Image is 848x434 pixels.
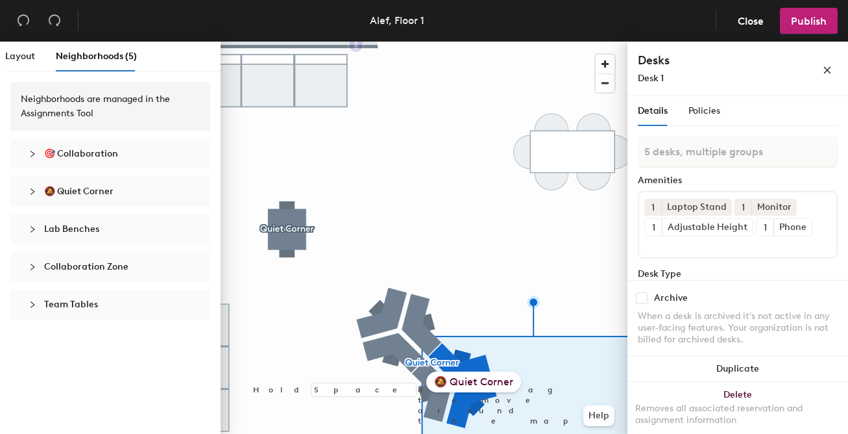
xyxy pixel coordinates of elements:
span: Close [738,15,764,27]
span: 1 [651,201,655,214]
button: Duplicate [627,356,848,382]
span: Publish [791,15,827,27]
button: 1 [645,219,662,236]
button: Publish [780,8,838,34]
span: Neighborhoods (5) [56,51,137,62]
span: undo [17,14,30,27]
span: 1 [652,221,655,235]
div: Archive [654,293,688,303]
span: Desk 1 [638,73,664,84]
div: Amenities [638,175,838,186]
div: Alef, Floor 1 [370,12,424,29]
div: When a desk is archived it's not active in any user-facing features. Your organization is not bil... [638,311,838,346]
div: 🔕 Quiet Corner [426,372,521,392]
div: Neighborhoods are managed in the Assignments Tool [21,92,200,121]
div: Phone [773,219,812,236]
span: Details [638,105,668,116]
span: collapsed [29,188,36,196]
span: collapsed [29,263,36,271]
div: 🔕 Quiet Corner [21,177,200,207]
span: Layout [5,51,35,62]
span: 1 [764,221,767,235]
div: Laptop Stand [661,199,732,216]
div: Removes all associated reservation and assignment information [635,403,840,426]
button: Redo (⌘ + ⇧ + Z) [42,8,67,34]
span: 🔕 Quiet Corner [44,186,114,197]
button: Help [583,405,614,426]
span: Policies [688,105,720,116]
button: 1 [644,199,661,216]
div: Team Tables [21,290,200,320]
div: 🎯 Collaboration [21,139,200,169]
span: collapsed [29,150,36,158]
button: Undo (⌘ + Z) [10,8,36,34]
div: Lab Benches [21,214,200,244]
button: Close [727,8,775,34]
span: collapsed [29,225,36,233]
div: Adjustable Height [662,219,753,236]
div: Collaboration Zone [21,252,200,282]
span: close [823,66,832,75]
div: Monitor [751,199,797,216]
span: collapsed [29,301,36,309]
div: Desk Type [638,269,838,279]
span: Lab Benches [44,223,99,235]
span: 🎯 Collaboration [44,148,118,159]
span: Collaboration Zone [44,261,128,272]
span: 1 [742,201,745,214]
button: 1 [757,219,773,236]
h4: Desks [638,52,781,69]
span: Team Tables [44,299,98,310]
button: 1 [734,199,751,216]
